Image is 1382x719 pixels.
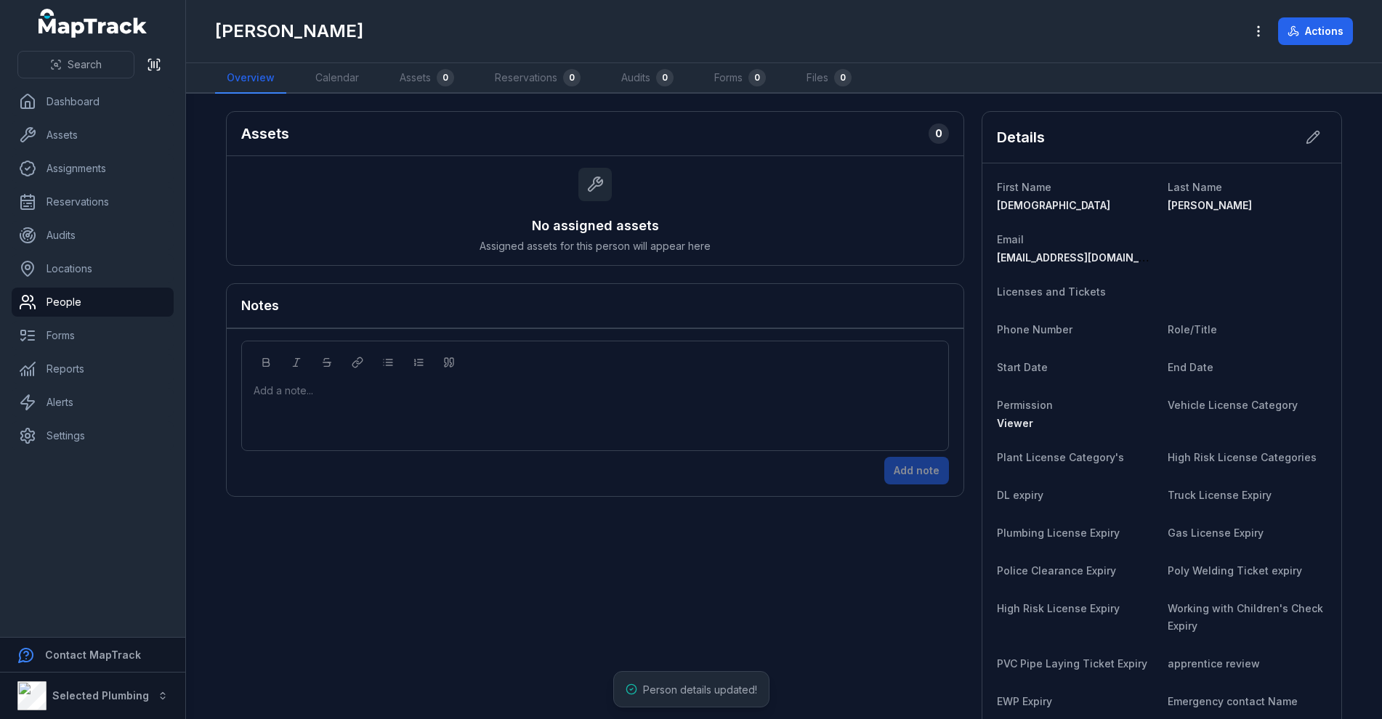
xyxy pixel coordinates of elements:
[12,421,174,450] a: Settings
[997,399,1053,411] span: Permission
[997,657,1147,670] span: PVC Pipe Laying Ticket Expiry
[437,69,454,86] div: 0
[45,649,141,661] strong: Contact MapTrack
[12,254,174,283] a: Locations
[1278,17,1353,45] button: Actions
[12,388,174,417] a: Alerts
[1168,323,1217,336] span: Role/Title
[997,451,1124,463] span: Plant License Category's
[241,123,289,144] h2: Assets
[997,527,1120,539] span: Plumbing License Expiry
[1168,399,1298,411] span: Vehicle License Category
[997,323,1072,336] span: Phone Number
[388,63,466,94] a: Assets0
[834,69,852,86] div: 0
[1168,527,1264,539] span: Gas License Expiry
[68,57,102,72] span: Search
[12,154,174,183] a: Assignments
[1168,657,1260,670] span: apprentice review
[997,417,1033,429] span: Viewer
[997,285,1106,298] span: Licenses and Tickets
[997,695,1052,707] span: EWP Expiry
[532,216,659,236] h3: No assigned assets
[52,689,149,702] strong: Selected Plumbing
[12,221,174,250] a: Audits
[215,63,286,94] a: Overview
[12,354,174,383] a: Reports
[1168,564,1302,577] span: Poly Welding Ticket expiry
[997,361,1048,373] span: Start Date
[12,87,174,116] a: Dashboard
[12,321,174,350] a: Forms
[795,63,863,94] a: Files0
[1168,489,1272,501] span: Truck License Expiry
[997,233,1024,245] span: Email
[563,69,581,86] div: 0
[656,69,674,86] div: 0
[12,288,174,317] a: People
[1168,199,1252,211] span: [PERSON_NAME]
[12,187,174,216] a: Reservations
[480,239,711,253] span: Assigned assets for this person will appear here
[703,63,777,94] a: Forms0
[39,9,148,38] a: MapTrack
[17,51,134,78] button: Search
[215,20,363,43] h1: [PERSON_NAME]
[12,121,174,150] a: Assets
[483,63,592,94] a: Reservations0
[929,123,949,144] div: 0
[1168,602,1323,632] span: Working with Children's Check Expiry
[997,602,1120,614] span: High Risk License Expiry
[241,296,279,316] h3: Notes
[997,564,1116,577] span: Police Clearance Expiry
[997,489,1043,501] span: DL expiry
[1168,695,1298,707] span: Emergency contact Name
[997,251,1172,264] span: [EMAIL_ADDRESS][DOMAIN_NAME]
[997,181,1051,193] span: First Name
[997,127,1045,147] h2: Details
[748,69,766,86] div: 0
[610,63,685,94] a: Audits0
[1168,361,1213,373] span: End Date
[1168,181,1222,193] span: Last Name
[1168,451,1317,463] span: High Risk License Categories
[304,63,371,94] a: Calendar
[997,199,1110,211] span: [DEMOGRAPHIC_DATA]
[643,683,757,696] span: Person details updated!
